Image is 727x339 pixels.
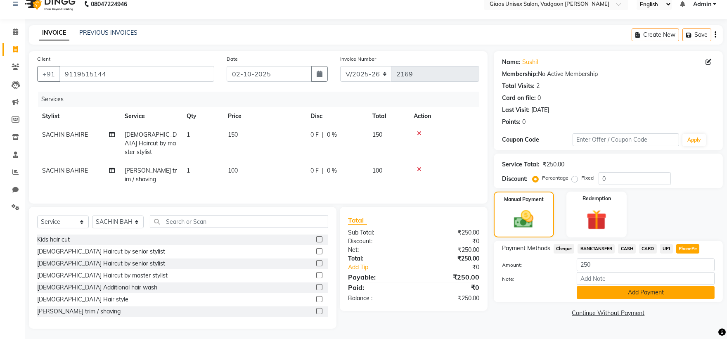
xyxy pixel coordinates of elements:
[367,107,409,126] th: Total
[502,70,715,78] div: No Active Membership
[228,167,238,174] span: 100
[577,272,715,285] input: Add Note
[504,196,544,203] label: Manual Payment
[342,254,414,263] div: Total:
[502,135,573,144] div: Coupon Code
[414,272,485,282] div: ₹250.00
[42,167,88,174] span: SACHIN BAHIRE
[79,29,137,36] a: PREVIOUS INVOICES
[187,167,190,174] span: 1
[37,271,168,280] div: [DEMOGRAPHIC_DATA] Haircut by master stylist
[414,246,485,254] div: ₹250.00
[639,244,657,254] span: CARD
[538,94,541,102] div: 0
[342,294,414,303] div: Balance :
[496,261,571,269] label: Amount:
[342,282,414,292] div: Paid:
[37,295,128,304] div: [DEMOGRAPHIC_DATA] Hair style
[502,82,535,90] div: Total Visits:
[150,215,328,228] input: Search or Scan
[502,244,550,253] span: Payment Methods
[502,70,538,78] div: Membership:
[502,160,540,169] div: Service Total:
[676,244,700,254] span: PhonePe
[682,28,711,41] button: Save
[536,82,540,90] div: 2
[577,258,715,271] input: Amount
[227,55,238,63] label: Date
[660,244,673,254] span: UPI
[327,166,337,175] span: 0 %
[578,244,615,254] span: BANKTANSFER
[581,174,594,182] label: Fixed
[322,166,324,175] span: |
[342,246,414,254] div: Net:
[409,107,479,126] th: Action
[632,28,679,41] button: Create New
[508,208,540,230] img: _cash.svg
[543,160,564,169] div: ₹250.00
[340,55,376,63] label: Invoice Number
[37,66,60,82] button: +91
[342,263,426,272] a: Add Tip
[42,131,88,138] span: SACHIN BAHIRE
[583,195,611,202] label: Redemption
[414,294,485,303] div: ₹250.00
[372,131,382,138] span: 150
[39,26,69,40] a: INVOICE
[348,216,367,225] span: Total
[502,175,528,183] div: Discount:
[522,58,538,66] a: Sushil
[37,55,50,63] label: Client
[682,134,706,146] button: Apply
[310,130,319,139] span: 0 F
[223,107,305,126] th: Price
[38,92,485,107] div: Services
[120,107,182,126] th: Service
[305,107,367,126] th: Disc
[37,107,120,126] th: Stylist
[542,174,568,182] label: Percentage
[496,275,571,283] label: Note:
[310,166,319,175] span: 0 F
[531,106,549,114] div: [DATE]
[577,286,715,299] button: Add Payment
[322,130,324,139] span: |
[37,283,157,292] div: [DEMOGRAPHIC_DATA] Additional hair wash
[125,167,177,183] span: [PERSON_NAME] trim / shaving
[342,228,414,237] div: Sub Total:
[414,237,485,246] div: ₹0
[37,235,70,244] div: Kids hair cut
[187,131,190,138] span: 1
[342,237,414,246] div: Discount:
[502,118,521,126] div: Points:
[414,228,485,237] div: ₹250.00
[414,282,485,292] div: ₹0
[618,244,636,254] span: CASH
[125,131,177,156] span: [DEMOGRAPHIC_DATA] Haircut by master stylist
[522,118,526,126] div: 0
[426,263,485,272] div: ₹0
[554,244,575,254] span: Cheque
[342,272,414,282] div: Payable:
[573,133,679,146] input: Enter Offer / Coupon Code
[327,130,337,139] span: 0 %
[59,66,214,82] input: Search by Name/Mobile/Email/Code
[580,207,613,232] img: _gift.svg
[372,167,382,174] span: 100
[37,247,165,256] div: [DEMOGRAPHIC_DATA] Haircut by senior stylist
[502,58,521,66] div: Name:
[37,307,121,316] div: [PERSON_NAME] trim / shaving
[228,131,238,138] span: 150
[182,107,223,126] th: Qty
[502,94,536,102] div: Card on file:
[495,309,721,318] a: Continue Without Payment
[502,106,530,114] div: Last Visit:
[37,259,165,268] div: [DEMOGRAPHIC_DATA] Haircut by senior stylist
[414,254,485,263] div: ₹250.00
